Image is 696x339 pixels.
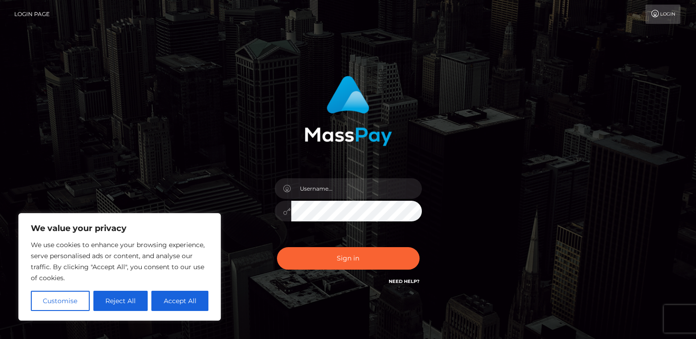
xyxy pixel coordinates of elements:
p: We value your privacy [31,223,208,234]
button: Customise [31,291,90,311]
button: Accept All [151,291,208,311]
div: We value your privacy [18,213,221,321]
button: Sign in [277,247,420,270]
a: Need Help? [389,278,420,284]
input: Username... [291,178,422,199]
img: MassPay Login [305,76,392,146]
a: Login [645,5,680,24]
button: Reject All [93,291,148,311]
p: We use cookies to enhance your browsing experience, serve personalised ads or content, and analys... [31,239,208,283]
a: Login Page [14,5,50,24]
